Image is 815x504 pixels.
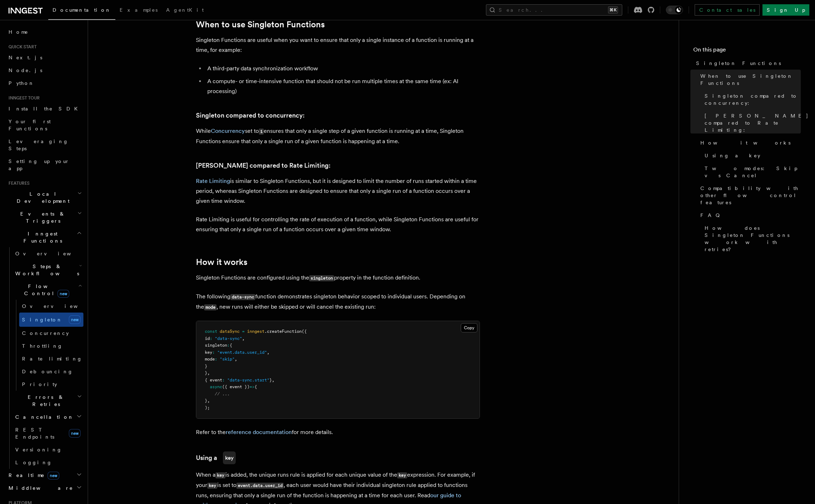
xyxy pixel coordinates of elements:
span: Logging [15,460,52,465]
code: key [215,472,225,478]
span: { [230,343,232,348]
span: , [242,336,245,341]
span: Middleware [6,484,73,492]
span: Using a key [705,152,760,159]
a: Concurrency [19,327,83,340]
a: When to use Singleton Functions [196,20,325,29]
span: Home [9,28,28,36]
span: Leveraging Steps [9,139,69,151]
span: = [242,329,245,334]
span: Your first Functions [9,119,51,131]
span: Documentation [53,7,111,13]
p: is similar to Singleton Functions, but it is designed to limit the number of runs started within ... [196,176,480,206]
span: "skip" [220,357,235,362]
span: } [205,370,207,375]
span: , [207,370,210,375]
span: Compatibility with other flow control features [700,185,801,206]
span: Debouncing [22,369,73,374]
span: ); [205,405,210,410]
a: Versioning [12,443,83,456]
span: Inngest tour [6,95,40,101]
span: Features [6,180,29,186]
span: , [235,357,237,362]
span: Events & Triggers [6,210,77,224]
span: new [48,472,59,479]
div: Inngest Functions [6,247,83,469]
button: Toggle dark mode [666,6,683,14]
a: FAQ [698,209,801,222]
span: Singleton Functions [696,60,781,67]
span: Inngest Functions [6,230,77,244]
a: Leveraging Steps [6,135,83,155]
span: Singleton [22,317,62,323]
span: Node.js [9,67,42,73]
span: new [69,429,81,438]
button: Cancellation [12,411,83,423]
a: Using a key [702,149,801,162]
div: Flow Controlnew [12,300,83,391]
a: Rate limiting [19,352,83,365]
code: data-sync [230,294,255,300]
a: Overview [12,247,83,260]
button: Events & Triggers [6,207,83,227]
a: AgentKit [162,2,208,19]
a: Singleton compared to concurrency: [702,90,801,109]
p: Rate Limiting is useful for controlling the rate of execution of a function, while Singleton Func... [196,215,480,234]
a: How it works [698,136,801,149]
a: Two modes: Skip vs Cancel [702,162,801,182]
p: While set to ensures that only a single step of a given function is running at a time, Singleton ... [196,126,480,146]
a: Sign Up [762,4,809,16]
span: How it works [700,139,791,146]
h4: On this page [693,45,801,57]
a: Install the SDK [6,102,83,115]
code: key [397,472,407,478]
a: REST Endpointsnew [12,423,83,443]
button: Copy [461,323,477,332]
code: event.data.user_id [236,483,284,489]
span: AgentKit [166,7,204,13]
span: singleton [205,343,227,348]
span: } [205,398,207,403]
span: new [58,290,69,298]
span: Versioning [15,447,62,452]
span: async [210,384,222,389]
a: Examples [115,2,162,19]
a: Python [6,77,83,90]
span: Flow Control [12,283,78,297]
span: id [205,336,210,341]
span: Cancellation [12,413,74,421]
p: Refer to the for more details. [196,427,480,437]
button: Local Development [6,188,83,207]
span: "data-sync" [215,336,242,341]
span: : [212,350,215,355]
span: dataSync [220,329,240,334]
span: Realtime [6,472,59,479]
p: The following function demonstrates singleton behavior scoped to individual users. Depending on t... [196,292,480,312]
span: ({ event }) [222,384,250,389]
span: Python [9,80,34,86]
a: reference documentation [226,429,292,435]
span: Overview [15,251,88,256]
span: Setting up your app [9,158,70,171]
span: [PERSON_NAME] compared to Rate Limiting: [705,112,809,134]
p: Singleton Functions are useful when you want to ensure that only a single instance of a function ... [196,35,480,55]
a: Debouncing [19,365,83,378]
span: : [215,357,217,362]
a: Singletonnew [19,313,83,327]
button: Steps & Workflows [12,260,83,280]
span: Next.js [9,55,42,60]
span: : [222,378,225,383]
a: Next.js [6,51,83,64]
a: Concurrency [211,128,245,134]
span: Overview [22,303,95,309]
span: : [227,343,230,348]
a: Rate Limiting [196,178,230,184]
span: Errors & Retries [12,394,77,408]
code: key [223,451,236,464]
span: : [210,336,212,341]
button: Search...⌘K [486,4,622,16]
a: Contact sales [695,4,760,16]
a: [PERSON_NAME] compared to Rate Limiting: [196,161,330,170]
button: Errors & Retries [12,391,83,411]
a: Using akey [196,451,236,464]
